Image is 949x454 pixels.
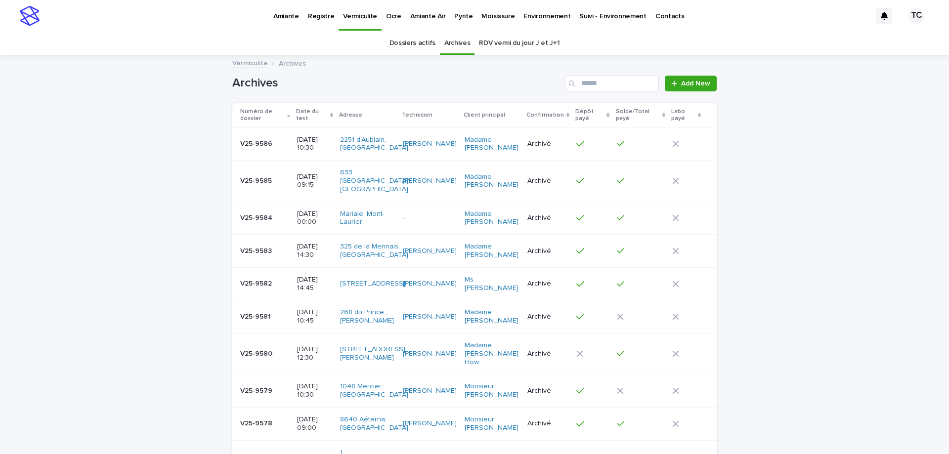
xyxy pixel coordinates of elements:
p: Solde/Total payé [616,106,660,124]
p: [DATE] 14:30 [297,243,332,259]
a: [STREET_ADDRESS] [340,280,405,288]
input: Search [565,76,659,91]
p: Archivé [527,419,568,428]
a: Archives [444,32,471,55]
p: V25-9585 [240,175,274,185]
a: Madame [PERSON_NAME] How [465,341,519,366]
a: Mariale, Mont-Laurier [340,210,395,227]
p: Technicien [402,110,432,121]
p: V25-9579 [240,385,274,395]
a: [PERSON_NAME] [403,280,457,288]
a: 633 [GEOGRAPHIC_DATA], [GEOGRAPHIC_DATA] [340,168,410,193]
p: V25-9581 [240,311,273,321]
tr: V25-9583V25-9583 [DATE] 14:30325 de la Mennais, [GEOGRAPHIC_DATA] [PERSON_NAME] Madame [PERSON_NA... [232,235,717,268]
p: Archivé [527,214,568,222]
tr: V25-9579V25-9579 [DATE] 10:301048 Mercier, [GEOGRAPHIC_DATA] [PERSON_NAME] Monsieur [PERSON_NAME]... [232,374,717,408]
p: Archivé [527,313,568,321]
p: Client principal [464,110,505,121]
h1: Archives [232,76,561,90]
a: [PERSON_NAME] [403,350,457,358]
p: - [403,214,457,222]
a: Monsieur [PERSON_NAME] [465,415,519,432]
tr: V25-9586V25-9586 [DATE] 10:302251 d'Aublain, [GEOGRAPHIC_DATA] [PERSON_NAME] Madame [PERSON_NAME]... [232,127,717,161]
p: Numéro de dossier [240,106,285,124]
p: V25-9586 [240,138,274,148]
a: [PERSON_NAME] [403,387,457,395]
tr: V25-9580V25-9580 [DATE] 12:30[STREET_ADDRESS][PERSON_NAME] [PERSON_NAME] Madame [PERSON_NAME] How... [232,333,717,374]
a: [PERSON_NAME] [403,140,457,148]
p: V25-9578 [240,417,274,428]
a: 325 de la Mennais, [GEOGRAPHIC_DATA] [340,243,408,259]
p: Archivé [527,140,568,148]
p: [DATE] 09:00 [297,415,332,432]
p: [DATE] 10:45 [297,308,332,325]
a: Vermiculite [232,57,268,68]
a: [PERSON_NAME] [403,419,457,428]
p: [DATE] 10:30 [297,136,332,153]
p: Adresse [339,110,362,121]
p: V25-9584 [240,212,274,222]
a: 1048 Mercier, [GEOGRAPHIC_DATA] [340,382,408,399]
p: Archivé [527,280,568,288]
p: Archives [279,57,306,68]
tr: V25-9584V25-9584 [DATE] 00:00Mariale, Mont-Laurier -Madame [PERSON_NAME] Archivé [232,202,717,235]
tr: V25-9585V25-9585 [DATE] 09:15633 [GEOGRAPHIC_DATA], [GEOGRAPHIC_DATA] [PERSON_NAME] Madame [PERSO... [232,161,717,202]
a: Add New [665,76,717,91]
p: Archivé [527,247,568,255]
a: RDV vermi du jour J et J+1 [479,32,560,55]
a: Dossiers actifs [389,32,435,55]
tr: V25-9578V25-9578 [DATE] 09:008640 Aéterna, [GEOGRAPHIC_DATA] [PERSON_NAME] Monsieur [PERSON_NAME]... [232,407,717,440]
a: [PERSON_NAME] [403,177,457,185]
a: Madame [PERSON_NAME] [465,243,519,259]
a: Madame [PERSON_NAME] [465,173,519,190]
img: stacker-logo-s-only.png [20,6,40,26]
p: [DATE] 10:30 [297,382,332,399]
p: Confirmation [526,110,564,121]
a: Madame [PERSON_NAME] [465,210,519,227]
p: [DATE] 09:15 [297,173,332,190]
p: Archivé [527,387,568,395]
p: V25-9582 [240,278,274,288]
a: 2251 d'Aublain, [GEOGRAPHIC_DATA] [340,136,408,153]
p: [DATE] 12:30 [297,345,332,362]
p: V25-9583 [240,245,274,255]
a: Ms. [PERSON_NAME] [465,276,519,292]
p: Archivé [527,350,568,358]
a: 8640 Aéterna, [GEOGRAPHIC_DATA] [340,415,408,432]
p: Archivé [527,177,568,185]
a: [PERSON_NAME] [403,313,457,321]
a: Madame [PERSON_NAME] [465,136,519,153]
a: 268 du Prince , [PERSON_NAME] [340,308,395,325]
a: Madame [PERSON_NAME] [465,308,519,325]
a: Monsieur [PERSON_NAME] [465,382,519,399]
p: Labo payé [671,106,695,124]
p: Dépôt payé [575,106,604,124]
span: Add New [681,80,710,87]
div: TC [908,8,924,24]
tr: V25-9581V25-9581 [DATE] 10:45268 du Prince , [PERSON_NAME] [PERSON_NAME] Madame [PERSON_NAME] Arc... [232,300,717,333]
a: [STREET_ADDRESS][PERSON_NAME] [340,345,405,362]
p: [DATE] 14:45 [297,276,332,292]
p: V25-9580 [240,348,274,358]
a: [PERSON_NAME] [403,247,457,255]
tr: V25-9582V25-9582 [DATE] 14:45[STREET_ADDRESS] [PERSON_NAME] Ms. [PERSON_NAME] Archivé [232,267,717,300]
p: [DATE] 00:00 [297,210,332,227]
p: Date du test [296,106,328,124]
